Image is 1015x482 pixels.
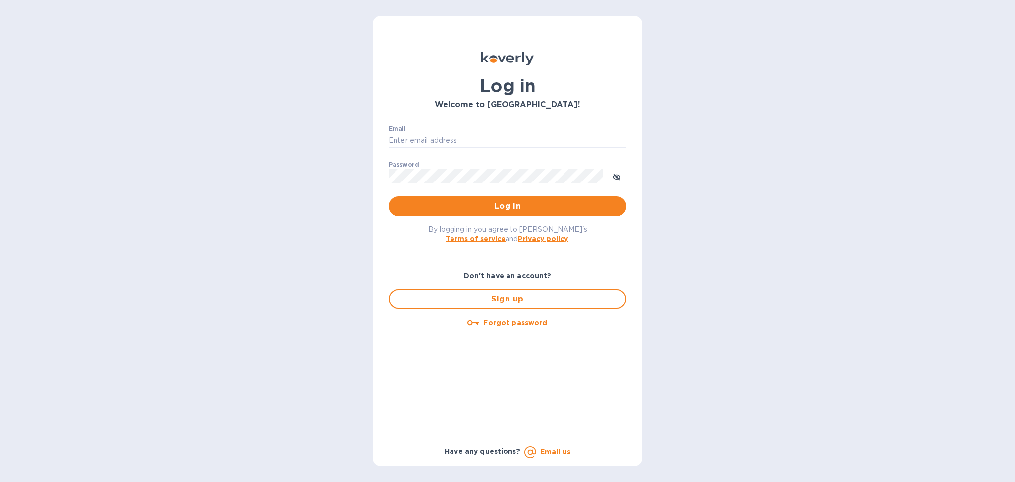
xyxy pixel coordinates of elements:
[445,447,520,455] b: Have any questions?
[540,448,570,456] a: Email us
[389,133,626,148] input: Enter email address
[397,293,618,305] span: Sign up
[607,166,626,186] button: toggle password visibility
[464,272,552,280] b: Don't have an account?
[483,319,547,327] u: Forgot password
[428,225,587,242] span: By logging in you agree to [PERSON_NAME]'s and .
[446,235,506,242] a: Terms of service
[396,200,619,212] span: Log in
[389,126,406,132] label: Email
[389,289,626,309] button: Sign up
[518,235,568,242] a: Privacy policy
[481,52,534,65] img: Koverly
[389,196,626,216] button: Log in
[389,162,419,168] label: Password
[389,75,626,96] h1: Log in
[389,100,626,110] h3: Welcome to [GEOGRAPHIC_DATA]!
